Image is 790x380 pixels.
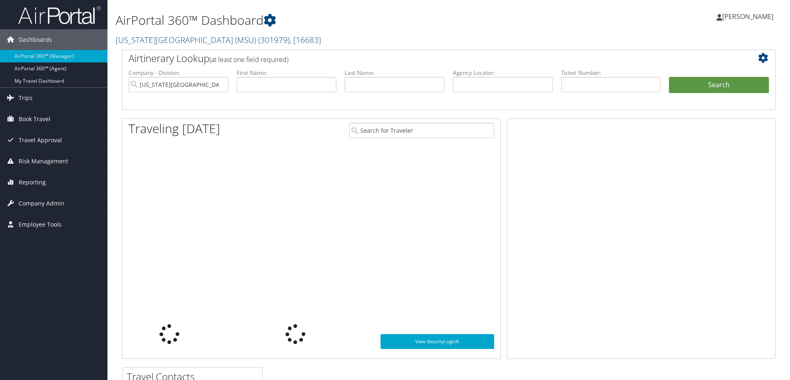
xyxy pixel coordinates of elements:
[116,34,321,45] a: [US_STATE][GEOGRAPHIC_DATA] (MSU)
[128,69,228,77] label: Company - Division:
[19,109,50,129] span: Book Travel
[209,55,288,64] span: (at least one field required)
[19,172,46,193] span: Reporting
[381,334,494,349] a: View SecurityLogic®
[19,88,33,108] span: Trips
[258,34,290,45] span: ( 301979 )
[18,5,101,25] img: airportal-logo.png
[19,130,62,151] span: Travel Approval
[19,193,64,214] span: Company Admin
[19,214,62,235] span: Employee Tools
[290,34,321,45] span: , [ 16683 ]
[345,69,445,77] label: Last Name:
[349,123,494,138] input: Search for Traveler
[669,77,769,93] button: Search
[716,4,782,29] a: [PERSON_NAME]
[561,69,661,77] label: Ticket Number:
[116,12,560,29] h1: AirPortal 360™ Dashboard
[128,120,220,137] h1: Traveling [DATE]
[237,69,337,77] label: First Name:
[128,51,714,65] h2: Airtinerary Lookup
[722,12,773,21] span: [PERSON_NAME]
[453,69,553,77] label: Agency Locator:
[19,151,68,172] span: Risk Management
[19,29,52,50] span: Dashboards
